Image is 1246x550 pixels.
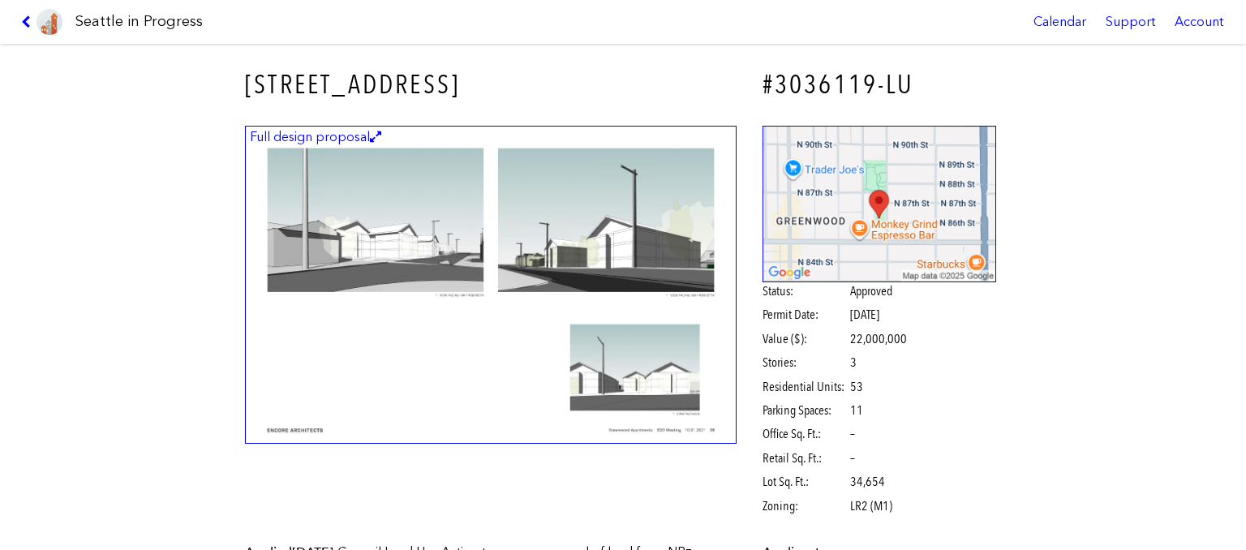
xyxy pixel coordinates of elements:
[37,9,62,35] img: favicon-96x96.png
[763,354,848,372] span: Stories:
[763,473,848,491] span: Lot Sq. Ft.:
[850,449,855,467] span: –
[763,449,848,467] span: Retail Sq. Ft.:
[763,497,848,515] span: Zoning:
[850,497,892,515] span: LR2 (M1)
[763,67,997,103] h4: #3036119-LU
[763,402,848,419] span: Parking Spaces:
[763,425,848,443] span: Office Sq. Ft.:
[763,126,997,282] img: staticmap
[245,67,737,103] h3: [STREET_ADDRESS]
[763,330,848,348] span: Value ($):
[245,126,737,445] img: 39.jpg
[763,378,848,396] span: Residential Units:
[850,307,879,322] span: [DATE]
[850,402,863,419] span: 11
[763,282,848,300] span: Status:
[850,425,855,443] span: –
[850,354,857,372] span: 3
[75,11,203,32] h1: Seattle in Progress
[247,128,384,146] figcaption: Full design proposal
[245,126,737,445] a: Full design proposal
[850,378,863,396] span: 53
[763,306,848,324] span: Permit Date:
[850,282,892,300] span: Approved
[850,473,885,491] span: 34,654
[850,330,907,348] span: 22,000,000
